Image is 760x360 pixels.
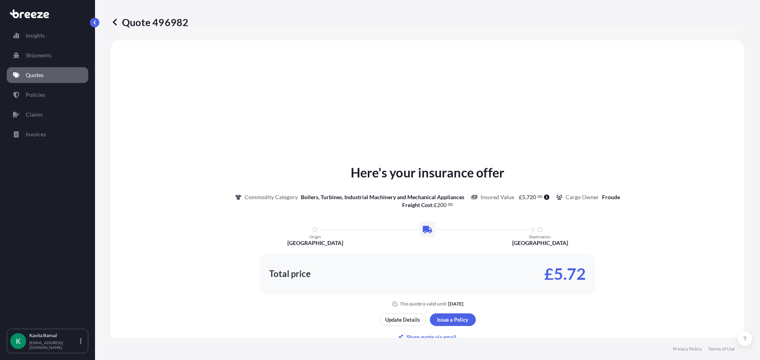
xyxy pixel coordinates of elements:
p: Insights [26,32,45,40]
p: Quotes [26,71,44,79]
span: 720 [526,194,536,200]
p: Share quote via email [407,333,456,341]
p: This quote is valid until [400,301,446,307]
p: Quote 496982 [111,16,188,28]
p: Origin [310,234,321,239]
p: Insured Value [481,193,514,201]
a: Shipments [7,47,88,63]
span: , [525,194,526,200]
span: 5 [522,194,525,200]
a: Terms of Use [708,346,735,352]
p: [GEOGRAPHIC_DATA] [287,239,343,247]
p: Kavita Bansal [29,332,78,339]
span: K [16,337,21,345]
a: Policies [7,87,88,103]
p: Update Details [385,316,420,324]
span: . [536,195,537,198]
p: Commodity Category [245,193,298,201]
p: Froude [602,193,620,201]
p: [GEOGRAPHIC_DATA] [512,239,568,247]
p: Total price [269,270,311,278]
button: Issue a Policy [430,313,476,326]
p: Cargo Owner [566,193,599,201]
span: £ [434,202,437,208]
span: £ [519,194,522,200]
p: Here's your insurance offer [351,163,504,182]
p: Shipments [26,51,51,59]
a: Quotes [7,67,88,83]
p: [DATE] [448,301,464,307]
p: Issue a Policy [437,316,468,324]
a: Claims [7,107,88,123]
a: Insights [7,28,88,43]
p: Policies [26,91,45,99]
a: Invoices [7,126,88,142]
button: Share quote via email [380,331,476,343]
p: Invoices [26,130,46,138]
button: Update Details [380,313,426,326]
p: Boilers, Turbines, Industrial Machinery and Mechanical Appliances [301,193,464,201]
span: . [447,203,448,206]
p: [EMAIL_ADDRESS][DOMAIN_NAME] [29,340,78,350]
p: Claims [26,111,43,119]
p: £5.72 [544,268,586,280]
span: 00 [448,203,453,206]
p: : [402,201,453,209]
b: Freight Cost [402,202,432,208]
span: 200 [437,202,446,208]
p: Destination [529,234,551,239]
a: Privacy Policy [673,346,702,352]
span: 00 [538,195,542,198]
